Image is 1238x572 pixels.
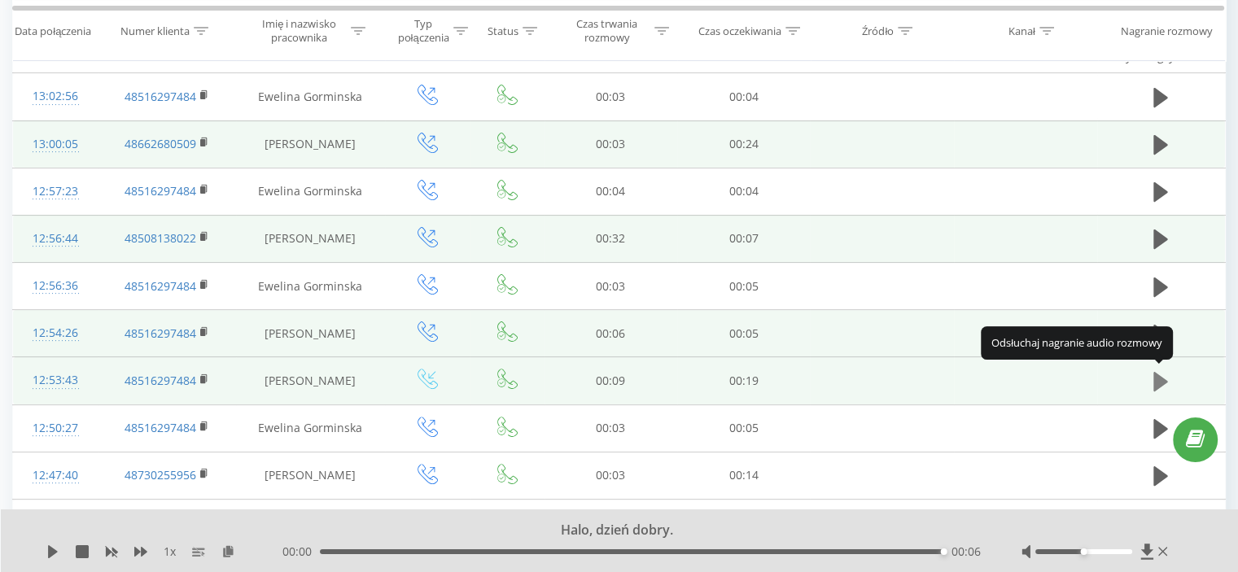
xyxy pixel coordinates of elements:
td: Ewelina Gorminska [236,404,385,452]
div: Numer klienta [120,24,190,37]
span: 1 x [164,544,176,560]
div: 12:54:26 [29,317,81,349]
a: 48730255956 [125,467,196,482]
td: 00:05 [677,310,810,357]
div: 12:43:06 [29,507,81,539]
span: Rozmowa nie była nagrywana [1118,34,1204,64]
td: Ewelina Gorminska [236,500,385,547]
div: Accessibility label [1080,548,1087,555]
td: 00:19 [677,357,810,404]
td: 00:06 [545,310,677,357]
div: Status [488,24,518,37]
div: Typ połączenia [397,17,448,45]
td: 00:04 [677,168,810,215]
td: [PERSON_NAME] [236,310,385,357]
a: 48516297484 [125,373,196,388]
a: 48516297484 [125,325,196,341]
div: Data połączenia [15,24,91,37]
td: 00:09 [545,357,677,404]
td: 00:05 [677,404,810,452]
td: 00:03 [545,263,677,310]
td: [PERSON_NAME] [236,120,385,168]
td: 00:04 [677,73,810,120]
div: 12:57:23 [29,176,81,207]
div: Kanał [1008,24,1035,37]
td: 00:11 [545,500,677,547]
div: 13:02:56 [29,81,81,112]
td: [PERSON_NAME] [236,215,385,262]
div: Imię i nazwisko pracownika [252,17,347,45]
div: 12:50:27 [29,413,81,444]
a: 48516297484 [125,420,196,435]
td: 00:03 [545,73,677,120]
div: Halo, dzień dobry. [159,522,1059,539]
td: Ewelina Gorminska [236,168,385,215]
div: 12:56:36 [29,270,81,302]
div: 13:00:05 [29,129,81,160]
a: 48508138022 [125,230,196,246]
a: 48516297484 [125,89,196,104]
div: Odsłuchaj nagranie audio rozmowy [981,326,1173,359]
td: 00:14 [677,452,810,499]
div: 12:47:40 [29,460,81,491]
div: Accessibility label [941,548,947,555]
td: 00:05 [677,500,810,547]
td: 00:07 [677,215,810,262]
div: Źródło [862,24,894,37]
td: Ewelina Gorminska [236,73,385,120]
td: 00:05 [677,263,810,310]
div: Czas trwania rozmowy [563,17,650,45]
a: 48516297484 [125,183,196,199]
div: Nagranie rozmowy [1121,24,1213,37]
div: 12:56:44 [29,223,81,255]
span: 00:06 [951,544,981,560]
div: Czas oczekiwania [698,24,781,37]
td: 00:03 [545,404,677,452]
a: 48516297484 [125,278,196,294]
td: 00:32 [545,215,677,262]
td: 00:03 [545,452,677,499]
td: [PERSON_NAME] [236,452,385,499]
td: 00:03 [545,120,677,168]
div: 12:53:43 [29,365,81,396]
span: 00:00 [282,544,320,560]
td: 00:24 [677,120,810,168]
td: 00:04 [545,168,677,215]
td: Ewelina Gorminska [236,263,385,310]
td: [PERSON_NAME] [236,357,385,404]
a: 48662680509 [125,136,196,151]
